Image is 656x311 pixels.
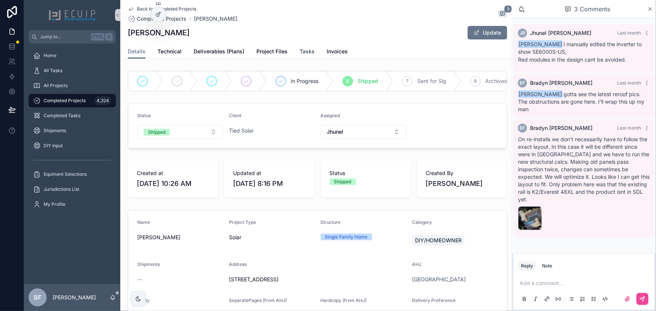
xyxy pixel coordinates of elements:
div: I manually edited the inverter to show SE6000S-US, [518,41,650,63]
p: [PERSON_NAME] [53,294,96,301]
span: Solar [229,234,241,241]
span: Equiment Selections [44,171,87,177]
span: All Tasks [44,68,62,74]
a: Home [29,49,116,62]
div: Note [542,263,552,269]
span: BF [34,293,41,302]
span: Sent for Sig [417,77,446,85]
span: Tasks [300,48,315,55]
span: Shipments [44,128,66,134]
a: Invoices [327,45,348,60]
a: Project Files [256,45,288,60]
span: Deliverables (Plans) [194,48,244,55]
a: Completed Projects4,324 [29,94,116,107]
a: Technical [158,45,182,60]
button: Update [468,26,507,39]
a: DIY Input [29,139,116,152]
span: Project Files [256,48,288,55]
span: 8 [474,78,477,84]
span: Jump to... [40,34,88,40]
span: Name [137,219,150,225]
span: [DATE] 10:26 AM [137,178,209,189]
span: Assigned [321,113,340,118]
span: JB [520,30,526,36]
span: K [106,34,112,40]
span: Delivery Preference [412,297,456,303]
a: Details [128,45,145,59]
span: Last month [617,80,641,86]
div: Shipped [334,178,351,185]
a: [GEOGRAPHIC_DATA] [412,276,466,283]
a: All Tasks [29,64,116,77]
span: AHJ [412,261,421,267]
span: Created By [426,169,498,177]
span: Shipments [137,261,160,267]
span: DIY Input [44,143,63,149]
span: Updated at [233,169,305,177]
span: Back to Completed Projects [137,6,196,12]
span: [PERSON_NAME] [518,90,563,98]
span: 6 [347,78,349,84]
span: Bradyn [PERSON_NAME] [530,124,592,132]
span: SeparatePages (from AHJ) [229,297,287,303]
a: [PERSON_NAME] [194,15,237,23]
span: Jhunel [327,128,344,136]
span: Address [229,261,247,267]
span: Hardcopy (from AHJ) [321,297,367,303]
span: Last month [617,125,641,131]
a: Deliverables (Plans) [194,45,244,60]
span: Client [229,113,241,118]
span: 7 [406,78,409,84]
span: Shipped [358,77,378,85]
span: Project Type [229,219,256,225]
span: 3 [504,5,512,13]
span: Ctrl [91,33,105,41]
h1: [PERSON_NAME] [128,27,189,38]
a: My Profile [29,198,116,211]
a: Tied Solar [229,127,254,134]
span: Completed Projects [44,98,86,104]
img: App logo [48,9,96,21]
a: Completed Tasks [29,109,116,122]
button: Jump to...CtrlK [29,30,116,44]
span: Created at [137,169,209,177]
span: Completed Projects [137,15,186,23]
span: BF [520,80,526,86]
span: Details [128,48,145,55]
span: Last month [617,30,641,36]
span: Completed Tasks [44,113,80,119]
span: Invoices [327,48,348,55]
span: [PERSON_NAME] [137,234,223,241]
a: Equiment Selections [29,168,116,181]
div: Shipped [148,129,165,136]
span: Jurisdictions List [44,186,79,192]
a: Tasks [300,45,315,60]
button: Reply [518,261,536,270]
span: Archived [485,77,508,85]
button: Select Button [321,125,406,139]
span: BF [520,125,526,131]
span: Status [137,113,151,118]
div: Single Family Home [325,234,368,240]
span: [STREET_ADDRESS] [229,276,406,283]
a: Shipments [29,124,116,137]
span: Status [330,169,402,177]
span: All Projects [44,83,68,89]
a: Back to Completed Projects [128,6,196,12]
span: [PERSON_NAME] [426,178,498,189]
span: gotta see the latest reroof pics. The obstructions are gone here. I'll wrap this up my man [518,91,644,112]
button: Select Button [137,125,223,139]
span: [DATE] 8:16 PM [233,178,305,189]
a: Jurisdictions List [29,183,116,196]
div: 4,324 [94,96,111,105]
span: Category [412,219,432,225]
span: Technical [158,48,182,55]
div: scrollable content [24,44,120,221]
span: My Profile [44,201,65,207]
a: All Projects [29,79,116,92]
span: Bradyn [PERSON_NAME] [530,79,592,87]
span: [PERSON_NAME] [518,40,563,48]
